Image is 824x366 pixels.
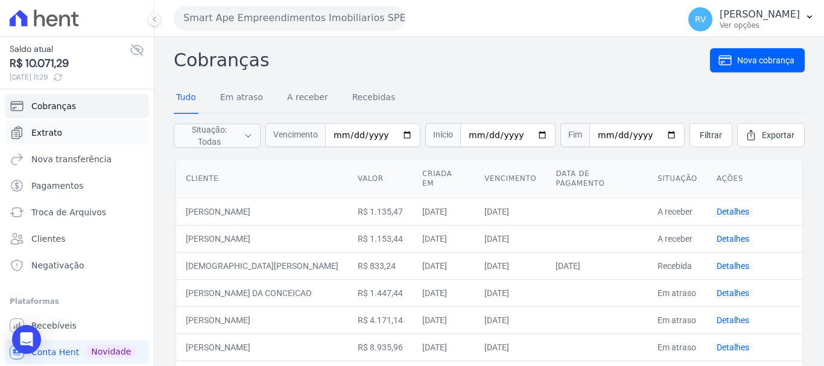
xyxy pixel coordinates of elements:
[86,345,136,358] span: Novidade
[425,123,460,147] span: Início
[710,48,805,72] a: Nova cobrança
[5,147,149,171] a: Nova transferência
[265,123,325,147] span: Vencimento
[700,129,722,141] span: Filtrar
[176,279,348,306] td: [PERSON_NAME] DA CONCEICAO
[5,200,149,224] a: Troca de Arquivos
[348,306,413,333] td: R$ 4.171,14
[648,333,707,361] td: Em atraso
[717,342,749,352] a: Detalhes
[737,123,805,147] a: Exportar
[546,252,648,279] td: [DATE]
[31,127,62,139] span: Extrato
[679,2,824,36] button: RV [PERSON_NAME] Ver opções
[176,333,348,361] td: [PERSON_NAME]
[413,279,475,306] td: [DATE]
[348,252,413,279] td: R$ 833,24
[350,83,398,114] a: Recebidas
[5,253,149,277] a: Negativação
[10,294,144,309] div: Plataformas
[5,174,149,198] a: Pagamentos
[174,124,261,148] button: Situação: Todas
[648,198,707,225] td: A receber
[717,234,749,244] a: Detalhes
[174,46,710,74] h2: Cobranças
[31,320,77,332] span: Recebíveis
[176,306,348,333] td: [PERSON_NAME]
[720,8,800,21] p: [PERSON_NAME]
[5,227,149,251] a: Clientes
[695,15,706,24] span: RV
[413,225,475,252] td: [DATE]
[176,225,348,252] td: [PERSON_NAME]
[31,346,79,358] span: Conta Hent
[31,233,65,245] span: Clientes
[413,159,475,198] th: Criada em
[182,124,236,148] span: Situação: Todas
[348,279,413,306] td: R$ 1.447,44
[348,159,413,198] th: Valor
[348,333,413,361] td: R$ 8.935,96
[413,198,475,225] td: [DATE]
[176,198,348,225] td: [PERSON_NAME]
[413,306,475,333] td: [DATE]
[10,72,130,83] span: [DATE] 11:29
[648,306,707,333] td: Em atraso
[648,279,707,306] td: Em atraso
[348,225,413,252] td: R$ 1.153,44
[707,159,802,198] th: Ações
[285,83,331,114] a: A receber
[475,333,546,361] td: [DATE]
[12,325,41,354] div: Open Intercom Messenger
[648,225,707,252] td: A receber
[475,198,546,225] td: [DATE]
[737,54,794,66] span: Nova cobrança
[762,129,794,141] span: Exportar
[218,83,265,114] a: Em atraso
[413,333,475,361] td: [DATE]
[31,259,84,271] span: Negativação
[560,123,589,147] span: Fim
[717,261,749,271] a: Detalhes
[31,180,83,192] span: Pagamentos
[348,198,413,225] td: R$ 1.135,47
[689,123,732,147] a: Filtrar
[5,340,149,364] a: Conta Hent Novidade
[5,121,149,145] a: Extrato
[475,159,546,198] th: Vencimento
[31,100,76,112] span: Cobranças
[5,94,149,118] a: Cobranças
[413,252,475,279] td: [DATE]
[475,252,546,279] td: [DATE]
[176,159,348,198] th: Cliente
[475,306,546,333] td: [DATE]
[10,43,130,55] span: Saldo atual
[174,83,198,114] a: Tudo
[717,315,749,325] a: Detalhes
[475,279,546,306] td: [DATE]
[31,153,112,165] span: Nova transferência
[5,314,149,338] a: Recebíveis
[174,6,405,30] button: Smart Ape Empreendimentos Imobiliarios SPE LTDA
[648,159,707,198] th: Situação
[31,206,106,218] span: Troca de Arquivos
[717,288,749,298] a: Detalhes
[176,252,348,279] td: [DEMOGRAPHIC_DATA][PERSON_NAME]
[546,159,648,198] th: Data de pagamento
[475,225,546,252] td: [DATE]
[10,55,130,72] span: R$ 10.071,29
[648,252,707,279] td: Recebida
[717,207,749,216] a: Detalhes
[720,21,800,30] p: Ver opções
